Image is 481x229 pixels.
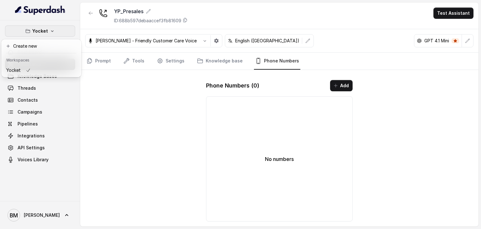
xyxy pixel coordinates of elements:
header: Workspaces [3,55,80,65]
div: Yocket [1,39,81,77]
button: Create new [3,40,80,52]
p: Yocket [6,67,21,74]
p: Yocket [32,27,48,35]
button: Yocket [5,25,75,37]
